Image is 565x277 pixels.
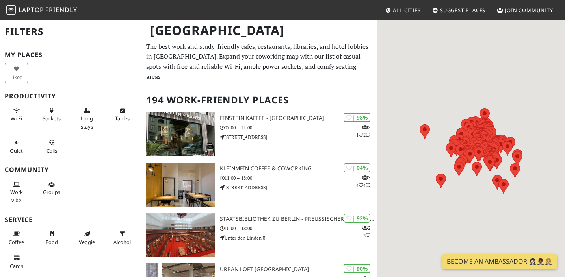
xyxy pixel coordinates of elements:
[46,147,57,154] span: Video/audio calls
[115,115,130,122] span: Work-friendly tables
[5,20,137,44] h2: Filters
[10,147,23,154] span: Quiet
[220,234,377,242] p: Unter den Linden 8
[43,115,61,122] span: Power sockets
[220,115,377,122] h3: Einstein Kaffee - [GEOGRAPHIC_DATA]
[146,163,215,207] img: KleinMein Coffee & Coworking
[356,124,370,138] p: 2 1 2
[40,227,63,248] button: Food
[356,174,370,189] p: 3 4 4
[220,174,377,182] p: 11:00 – 18:00
[429,3,489,17] a: Suggest Places
[440,7,486,14] span: Suggest Places
[75,227,99,248] button: Veggie
[40,136,63,157] button: Calls
[19,6,44,14] span: Laptop
[146,42,372,82] p: The best work and study-friendly cafes, restaurants, libraries, and hotel lobbies in [GEOGRAPHIC_...
[46,238,58,246] span: Food
[81,115,93,130] span: Long stays
[113,238,131,246] span: Alcohol
[146,88,372,112] h2: 194 Work-Friendly Places
[220,133,377,141] p: [STREET_ADDRESS]
[40,178,63,199] button: Groups
[382,3,424,17] a: All Cities
[220,266,377,273] h3: URBAN LOFT [GEOGRAPHIC_DATA]
[362,224,370,239] p: 2 2
[5,227,28,248] button: Coffee
[6,4,77,17] a: LaptopFriendly LaptopFriendly
[5,166,137,174] h3: Community
[75,104,99,133] button: Long stays
[344,264,370,273] div: | 90%
[5,178,28,207] button: Work vibe
[494,3,556,17] a: Join Community
[5,92,137,100] h3: Productivity
[10,188,23,203] span: People working
[146,112,215,156] img: Einstein Kaffee - Charlottenburg
[5,216,137,223] h3: Service
[220,184,377,191] p: [STREET_ADDRESS]
[79,238,95,246] span: Veggie
[220,165,377,172] h3: KleinMein Coffee & Coworking
[10,262,23,270] span: Credit cards
[5,251,28,272] button: Cards
[5,136,28,157] button: Quiet
[141,213,377,257] a: Staatsbibliothek zu Berlin - Preußischer Kulturbesitz | 92% 22 Staatsbibliothek zu Berlin - Preuß...
[5,104,28,125] button: Wi-Fi
[220,216,377,222] h3: Staatsbibliothek zu Berlin - Preußischer Kulturbesitz
[43,188,60,196] span: Group tables
[220,225,377,232] p: 10:00 – 18:00
[111,227,134,248] button: Alcohol
[344,163,370,172] div: | 94%
[111,104,134,125] button: Tables
[442,254,557,269] a: Become an Ambassador 🤵🏻‍♀️🤵🏾‍♂️🤵🏼‍♀️
[344,214,370,223] div: | 92%
[45,6,77,14] span: Friendly
[144,20,375,41] h1: [GEOGRAPHIC_DATA]
[220,124,377,131] p: 07:00 – 21:00
[6,5,16,15] img: LaptopFriendly
[40,104,63,125] button: Sockets
[141,112,377,156] a: Einstein Kaffee - Charlottenburg | 98% 212 Einstein Kaffee - [GEOGRAPHIC_DATA] 07:00 – 21:00 [STR...
[141,163,377,207] a: KleinMein Coffee & Coworking | 94% 344 KleinMein Coffee & Coworking 11:00 – 18:00 [STREET_ADDRESS]
[5,51,137,59] h3: My Places
[11,115,22,122] span: Stable Wi-Fi
[344,113,370,122] div: | 98%
[146,213,215,257] img: Staatsbibliothek zu Berlin - Preußischer Kulturbesitz
[393,7,421,14] span: All Cities
[9,238,24,246] span: Coffee
[505,7,553,14] span: Join Community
